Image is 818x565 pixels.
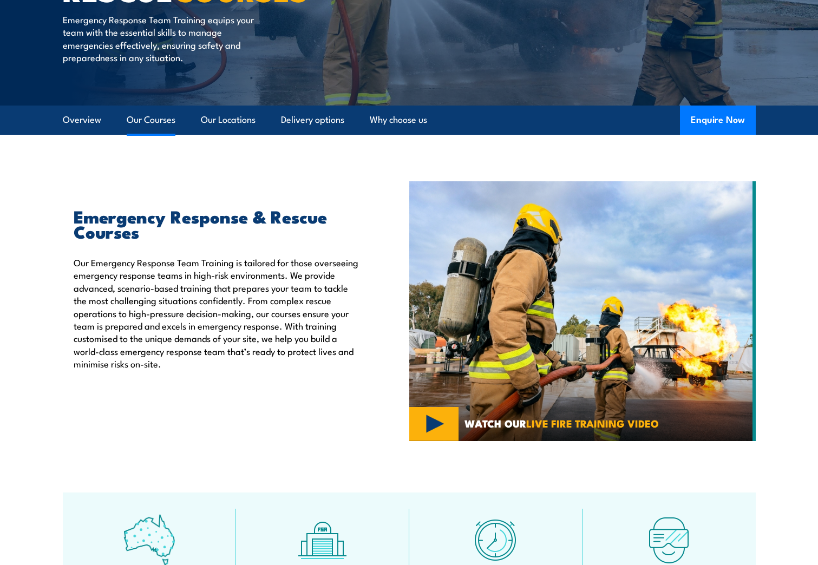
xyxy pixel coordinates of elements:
[464,418,659,428] span: WATCH OUR
[127,106,175,134] a: Our Courses
[526,415,659,431] strong: LIVE FIRE TRAINING VIDEO
[74,256,359,370] p: Our Emergency Response Team Training is tailored for those overseeing emergency response teams in...
[201,106,256,134] a: Our Locations
[63,13,260,64] p: Emergency Response Team Training equips your team with the essential skills to manage emergencies...
[281,106,344,134] a: Delivery options
[63,106,101,134] a: Overview
[680,106,756,135] button: Enquire Now
[370,106,427,134] a: Why choose us
[409,181,756,441] img: Emergency Response Team Training Australia
[74,208,359,239] h2: Emergency Response & Rescue Courses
